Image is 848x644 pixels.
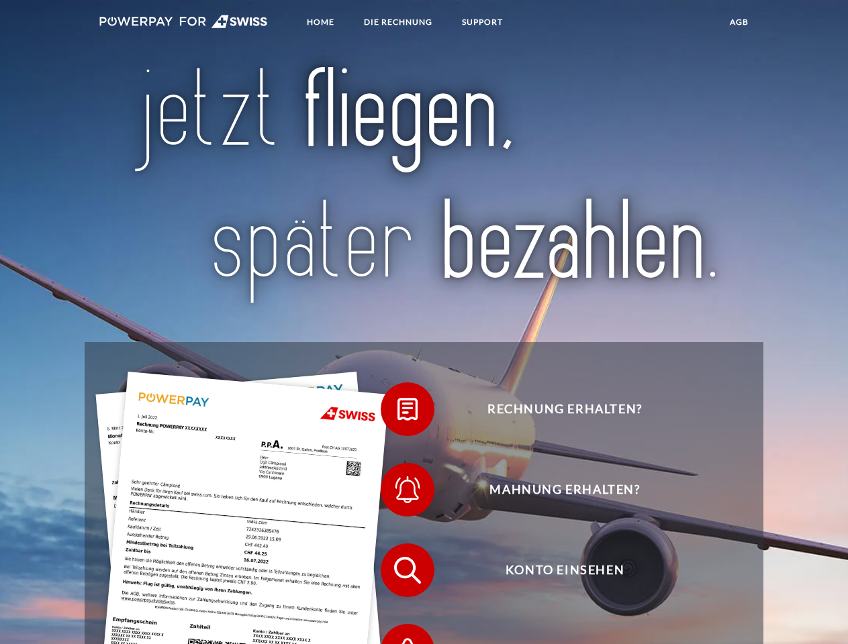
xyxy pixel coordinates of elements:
button: Konto einsehen [381,543,730,597]
span: Rechnung erhalten? [400,382,729,436]
span: Konto einsehen [400,543,729,597]
span: Mahnung erhalten? [400,463,729,517]
a: agb [718,10,760,34]
img: qb_bill.svg [391,392,424,426]
img: title-swiss_de.svg [128,64,720,309]
img: logo-swiss-white.svg [99,15,268,28]
a: DIE RECHNUNG [352,10,444,34]
a: Home [295,10,346,34]
a: SUPPORT [451,10,514,34]
button: Mahnung erhalten? [381,463,730,517]
button: Rechnung erhalten? [381,382,730,436]
img: qb_search.svg [391,553,424,587]
img: qb_bell.svg [391,473,424,506]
